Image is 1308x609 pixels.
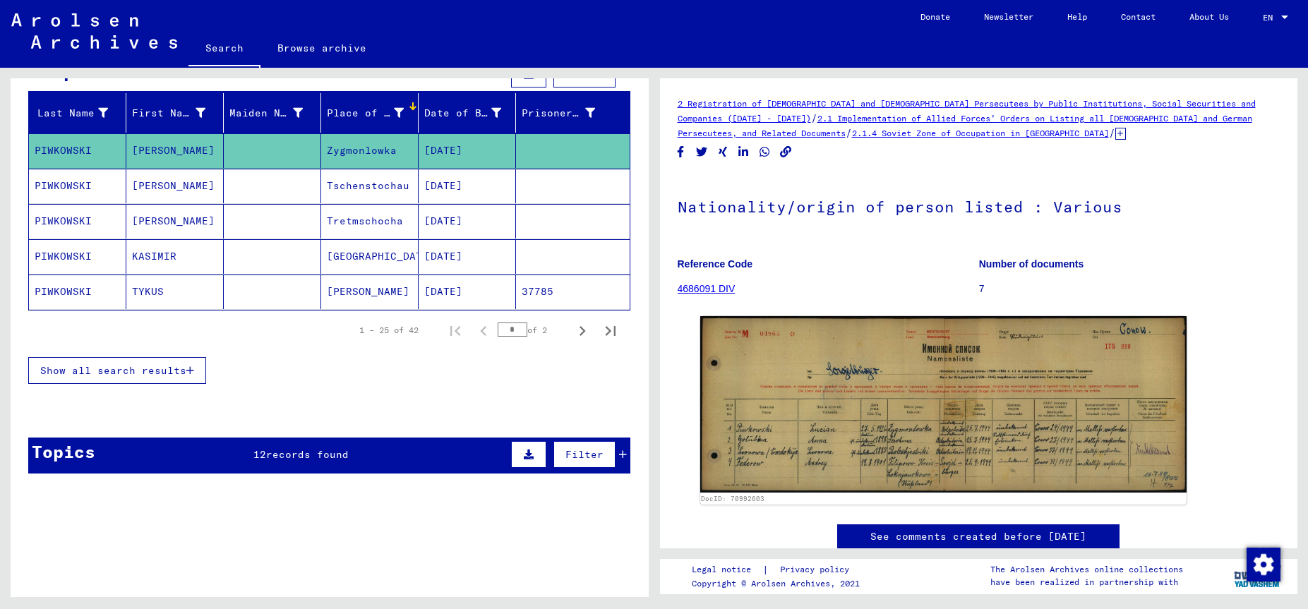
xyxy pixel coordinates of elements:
span: / [846,126,852,139]
img: Change consent [1247,548,1280,581]
div: Date of Birth [424,106,501,121]
mat-header-cell: First Name [126,93,224,133]
mat-cell: 37785 [516,275,630,309]
a: Privacy policy [769,562,866,577]
mat-cell: [DATE] [419,275,516,309]
span: Filter [565,448,604,461]
a: 4686091 DIV [678,283,736,294]
span: Filter [565,68,604,80]
button: First page [441,316,469,344]
div: | [692,562,866,577]
div: Maiden Name [229,106,303,121]
mat-cell: PIWKOWSKI [29,275,126,309]
mat-cell: [DATE] [419,239,516,274]
button: Copy link [779,143,793,161]
mat-header-cell: Prisoner # [516,93,630,133]
div: of 2 [498,323,568,337]
mat-cell: [PERSON_NAME] [126,133,224,168]
div: First Name [132,106,205,121]
mat-cell: KASIMIR [126,239,224,274]
button: Next page [568,316,596,344]
img: 001.jpg [700,316,1187,493]
a: 2 Registration of [DEMOGRAPHIC_DATA] and [DEMOGRAPHIC_DATA] Persecutees by Public Institutions, S... [678,98,1256,123]
mat-cell: [PERSON_NAME] [126,204,224,239]
div: Place of Birth [327,102,421,124]
span: 42 [253,68,266,80]
div: Prisoner # [522,102,613,124]
a: See comments created before [DATE] [870,529,1086,544]
span: 12 [253,448,266,461]
b: Number of documents [979,258,1084,270]
a: Browse archive [260,31,383,65]
mat-cell: Tschenstochau [321,169,419,203]
div: Maiden Name [229,102,320,124]
button: Share on Facebook [673,143,688,161]
mat-cell: [DATE] [419,169,516,203]
div: First Name [132,102,223,124]
h1: Nationality/origin of person listed : Various [678,174,1280,236]
mat-cell: PIWKOWSKI [29,133,126,168]
span: Show all search results [40,364,186,377]
img: Arolsen_neg.svg [11,13,177,49]
div: 1 – 25 of 42 [359,324,419,337]
div: Prisoner # [522,106,595,121]
p: 7 [979,282,1280,296]
button: Share on LinkedIn [736,143,751,161]
button: Share on Xing [716,143,731,161]
mat-cell: [PERSON_NAME] [126,169,224,203]
span: EN [1263,13,1278,23]
a: DocID: 70992603 [701,495,764,502]
mat-cell: [DATE] [419,204,516,239]
span: / [1109,126,1115,139]
mat-cell: [GEOGRAPHIC_DATA] [321,239,419,274]
mat-header-cell: Place of Birth [321,93,419,133]
b: Reference Code [678,258,753,270]
button: Previous page [469,316,498,344]
mat-cell: [PERSON_NAME] [321,275,419,309]
button: Share on WhatsApp [757,143,772,161]
div: Topics [32,439,95,464]
p: Copyright © Arolsen Archives, 2021 [692,577,866,590]
div: Place of Birth [327,106,404,121]
p: The Arolsen Archives online collections [990,563,1183,576]
img: yv_logo.png [1231,558,1284,593]
a: Search [188,31,260,68]
div: Last Name [35,106,108,121]
span: / [811,111,817,124]
mat-cell: PIWKOWSKI [29,239,126,274]
mat-cell: PIWKOWSKI [29,169,126,203]
div: Last Name [35,102,126,124]
button: Last page [596,316,625,344]
mat-cell: Zygmonlowka [321,133,419,168]
button: Filter [553,441,616,468]
span: records found [266,68,349,80]
mat-header-cell: Date of Birth [419,93,516,133]
mat-header-cell: Last Name [29,93,126,133]
mat-cell: [DATE] [419,133,516,168]
mat-cell: PIWKOWSKI [29,204,126,239]
mat-cell: TYKUS [126,275,224,309]
button: Show all search results [28,357,206,384]
mat-header-cell: Maiden Name [224,93,321,133]
mat-cell: Tretmschocha [321,204,419,239]
p: have been realized in partnership with [990,576,1183,589]
a: Legal notice [692,562,762,577]
button: Share on Twitter [695,143,709,161]
a: 2.1 Implementation of Allied Forces’ Orders on Listing all [DEMOGRAPHIC_DATA] and German Persecut... [678,113,1252,138]
a: 2.1.4 Soviet Zone of Occupation in [GEOGRAPHIC_DATA] [852,128,1109,138]
span: records found [266,448,349,461]
div: Date of Birth [424,102,519,124]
